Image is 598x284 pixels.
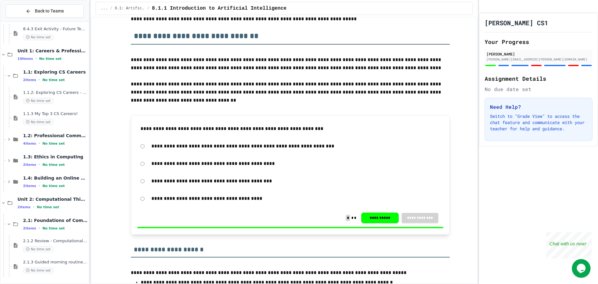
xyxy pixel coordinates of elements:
span: No time set [42,163,65,167]
span: • [33,205,34,209]
button: Back to Teams [6,4,84,18]
span: No time set [39,57,62,61]
span: 1.1.2: Exploring CS Careers - Review [23,90,88,95]
span: 10 items [17,57,33,61]
div: [PERSON_NAME][EMAIL_ADDRESS][PERSON_NAME][DOMAIN_NAME] [486,57,591,62]
span: Unit 1: Careers & Professionalism [17,48,88,54]
p: Switch to "Grade View" to access the chat feature and communicate with your teacher for help and ... [490,113,587,132]
span: No time set [42,184,65,188]
span: 1.2: Professional Communication [23,133,88,138]
span: No time set [37,205,59,209]
h1: [PERSON_NAME] CS1 [485,18,548,27]
span: • [36,56,37,61]
span: 8.4.3 Exit Activity - Future Tech Challenge [23,26,88,32]
iframe: chat widget [546,232,592,258]
span: • [39,226,40,231]
span: 2 items [17,205,31,209]
span: • [39,162,40,167]
div: [PERSON_NAME] [486,51,591,57]
span: Back to Teams [35,8,64,14]
span: ... [101,6,108,11]
span: No time set [23,34,54,40]
span: No time set [23,267,54,273]
span: 4 items [23,142,36,146]
span: No time set [23,119,54,125]
span: 1.3: Ethics in Computing [23,154,88,160]
span: No time set [23,98,54,104]
span: 1.1.3 My Top 3 CS Careers! [23,111,88,117]
span: No time set [23,246,54,252]
h2: Your Progress [485,37,592,46]
span: 2.1.2 Review - Computational Thinking and Problem Solving [23,238,88,244]
span: 1.4: Building an Online Presence [23,175,88,181]
span: • [39,183,40,188]
span: • [39,77,40,82]
span: 2 items [23,163,36,167]
span: • [39,141,40,146]
span: No time set [42,142,65,146]
span: 2 items [23,184,36,188]
span: Unit 2: Computational Thinking & Problem-Solving [17,196,88,202]
span: 2 items [23,78,36,82]
span: 2 items [23,226,36,230]
span: / [110,6,112,11]
span: / [147,6,149,11]
h2: Assignment Details [485,74,592,83]
span: 2.1.3 Guided morning routine flowchart [23,260,88,265]
h3: Need Help? [490,103,587,111]
span: No time set [42,78,65,82]
span: 8.1: Artificial Intelligence Basics [115,6,145,11]
span: No time set [42,226,65,230]
iframe: chat widget [572,259,592,278]
span: 1.1: Exploring CS Careers [23,69,88,75]
span: 2.1: Foundations of Computational Thinking [23,218,88,223]
span: 8.1.1 Introduction to Artificial Intelligence [152,5,287,12]
div: No due date set [485,85,592,93]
